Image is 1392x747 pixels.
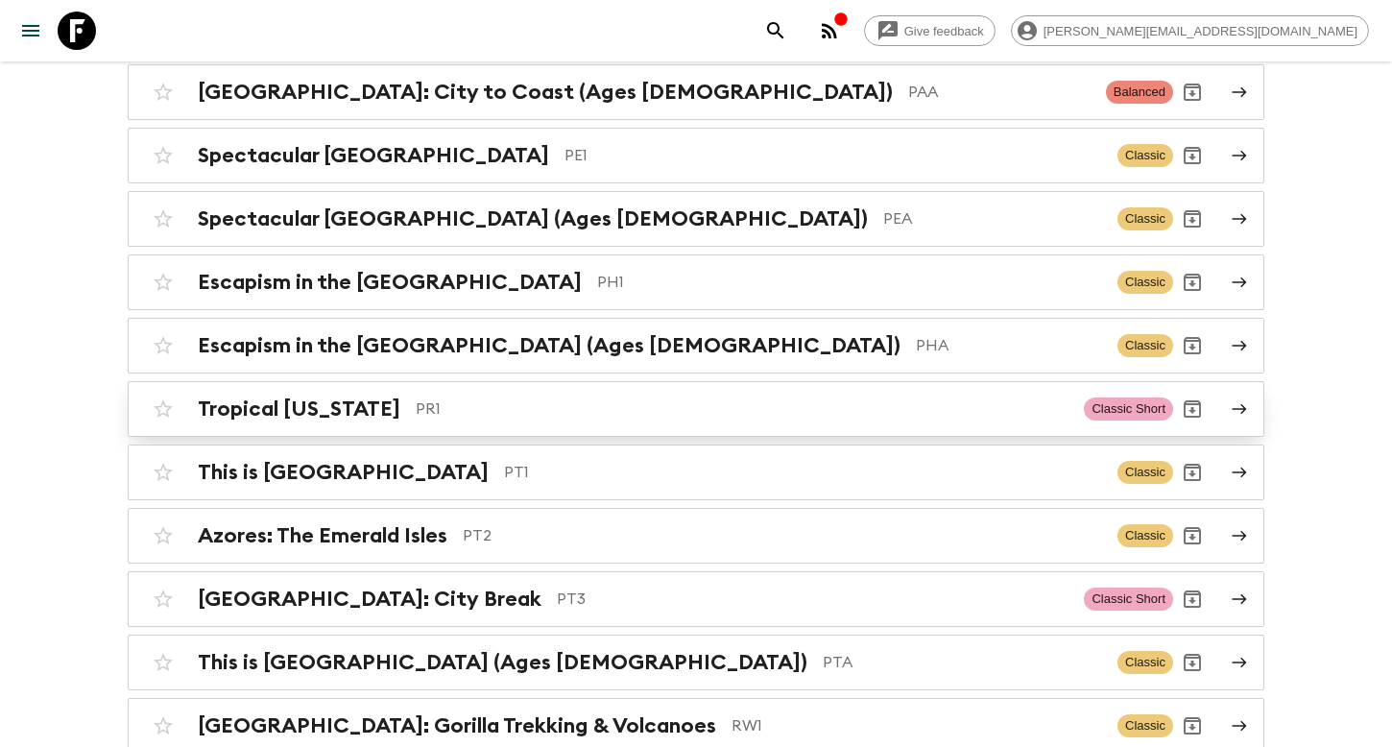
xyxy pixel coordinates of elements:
button: Archive [1173,263,1212,301]
p: PT1 [504,461,1102,484]
div: [PERSON_NAME][EMAIL_ADDRESS][DOMAIN_NAME] [1011,15,1369,46]
a: Escapism in the [GEOGRAPHIC_DATA] (Ages [DEMOGRAPHIC_DATA])PHAClassicArchive [128,318,1264,373]
span: Classic Short [1084,398,1173,421]
span: Balanced [1106,81,1173,104]
h2: Azores: The Emerald Isles [198,523,447,548]
span: [PERSON_NAME][EMAIL_ADDRESS][DOMAIN_NAME] [1033,24,1368,38]
p: PT3 [557,588,1068,611]
h2: Escapism in the [GEOGRAPHIC_DATA] (Ages [DEMOGRAPHIC_DATA]) [198,333,900,358]
a: [GEOGRAPHIC_DATA]: City BreakPT3Classic ShortArchive [128,571,1264,627]
p: PR1 [416,398,1068,421]
a: Give feedback [864,15,996,46]
h2: [GEOGRAPHIC_DATA]: Gorilla Trekking & Volcanoes [198,713,716,738]
span: Give feedback [894,24,995,38]
button: Archive [1173,326,1212,365]
button: Archive [1173,453,1212,492]
h2: This is [GEOGRAPHIC_DATA] [198,460,489,485]
button: Archive [1173,73,1212,111]
h2: This is [GEOGRAPHIC_DATA] (Ages [DEMOGRAPHIC_DATA]) [198,650,807,675]
span: Classic Short [1084,588,1173,611]
p: PH1 [597,271,1102,294]
a: Spectacular [GEOGRAPHIC_DATA]PE1ClassicArchive [128,128,1264,183]
h2: [GEOGRAPHIC_DATA]: City to Coast (Ages [DEMOGRAPHIC_DATA]) [198,80,893,105]
h2: Spectacular [GEOGRAPHIC_DATA] [198,143,549,168]
p: PT2 [463,524,1102,547]
h2: Spectacular [GEOGRAPHIC_DATA] (Ages [DEMOGRAPHIC_DATA]) [198,206,868,231]
button: Archive [1173,136,1212,175]
p: PE1 [564,144,1102,167]
p: PTA [823,651,1102,674]
span: Classic [1117,271,1173,294]
a: Azores: The Emerald IslesPT2ClassicArchive [128,508,1264,564]
a: This is [GEOGRAPHIC_DATA] (Ages [DEMOGRAPHIC_DATA])PTAClassicArchive [128,635,1264,690]
button: menu [12,12,50,50]
button: Archive [1173,580,1212,618]
span: Classic [1117,524,1173,547]
p: PAA [908,81,1091,104]
button: Archive [1173,390,1212,428]
span: Classic [1117,144,1173,167]
h2: Escapism in the [GEOGRAPHIC_DATA] [198,270,582,295]
span: Classic [1117,461,1173,484]
button: search adventures [756,12,795,50]
button: Archive [1173,517,1212,555]
a: [GEOGRAPHIC_DATA]: City to Coast (Ages [DEMOGRAPHIC_DATA])PAABalancedArchive [128,64,1264,120]
button: Archive [1173,200,1212,238]
p: RW1 [732,714,1102,737]
a: Escapism in the [GEOGRAPHIC_DATA]PH1ClassicArchive [128,254,1264,310]
p: PHA [916,334,1102,357]
span: Classic [1117,334,1173,357]
p: PEA [883,207,1102,230]
h2: [GEOGRAPHIC_DATA]: City Break [198,587,541,612]
a: Tropical [US_STATE]PR1Classic ShortArchive [128,381,1264,437]
h2: Tropical [US_STATE] [198,397,400,422]
span: Classic [1117,207,1173,230]
button: Archive [1173,707,1212,745]
a: This is [GEOGRAPHIC_DATA]PT1ClassicArchive [128,445,1264,500]
span: Classic [1117,651,1173,674]
span: Classic [1117,714,1173,737]
a: Spectacular [GEOGRAPHIC_DATA] (Ages [DEMOGRAPHIC_DATA])PEAClassicArchive [128,191,1264,247]
button: Archive [1173,643,1212,682]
